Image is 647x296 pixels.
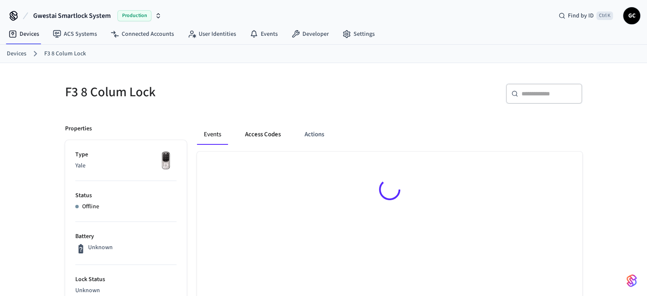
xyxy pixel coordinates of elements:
[596,11,613,20] span: Ctrl K
[46,26,104,42] a: ACS Systems
[285,26,336,42] a: Developer
[552,8,620,23] div: Find by IDCtrl K
[104,26,181,42] a: Connected Accounts
[88,243,113,252] p: Unknown
[336,26,382,42] a: Settings
[197,124,228,145] button: Events
[75,232,177,241] p: Battery
[65,124,92,133] p: Properties
[568,11,594,20] span: Find by ID
[238,124,288,145] button: Access Codes
[243,26,285,42] a: Events
[75,286,177,295] p: Unknown
[75,161,177,170] p: Yale
[7,49,26,58] a: Devices
[33,11,111,21] span: Gwestai Smartlock System
[65,83,319,101] h5: F3 8 Colum Lock
[75,191,177,200] p: Status
[623,7,640,24] button: GC
[75,275,177,284] p: Lock Status
[155,150,177,172] img: Yale Assure Touchscreen Wifi Smart Lock, Satin Nickel, Front
[627,274,637,287] img: SeamLogoGradient.69752ec5.svg
[75,150,177,159] p: Type
[2,26,46,42] a: Devices
[181,26,243,42] a: User Identities
[117,10,151,21] span: Production
[197,124,582,145] div: ant example
[624,8,639,23] span: GC
[298,124,331,145] button: Actions
[44,49,86,58] a: F3 8 Colum Lock
[82,202,99,211] p: Offline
